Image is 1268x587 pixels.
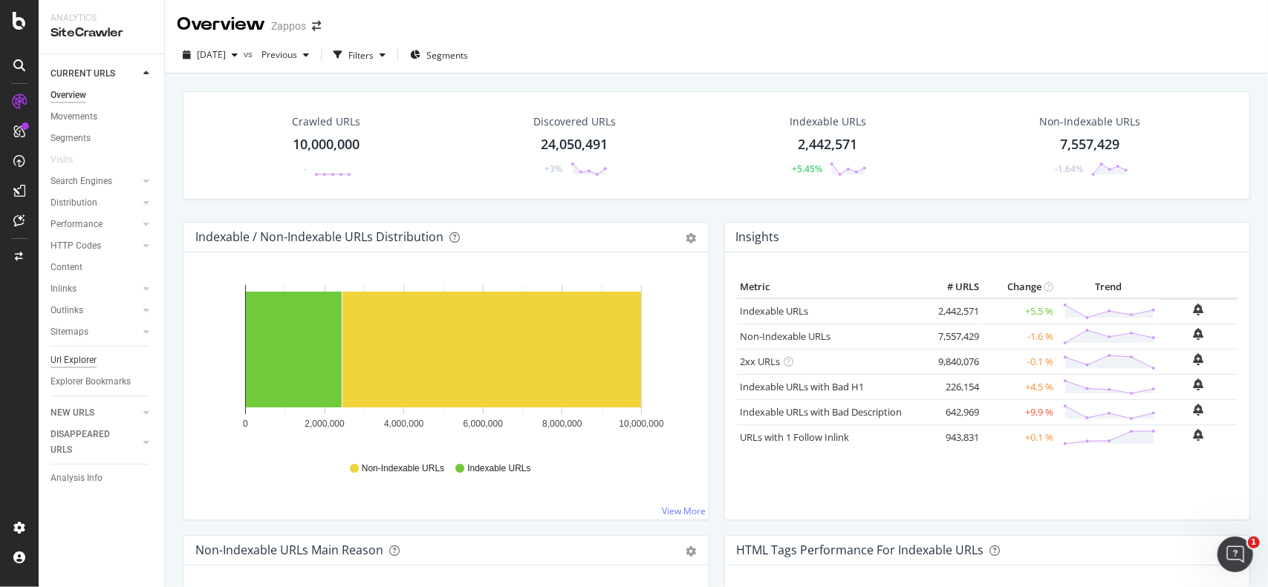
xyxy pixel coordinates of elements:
[51,352,154,368] a: Url Explorer
[51,131,91,146] div: Segments
[924,374,983,399] td: 226,154
[51,281,77,297] div: Inlinks
[737,542,984,557] div: HTML Tags Performance for Indexable URLs
[924,276,983,298] th: # URLS
[741,405,903,419] a: Indexable URLs with Bad Description
[1194,353,1204,365] div: bell-plus
[293,135,360,154] div: 10,000,000
[348,49,374,62] div: Filters
[741,304,809,318] a: Indexable URLs
[51,88,154,103] a: Overview
[663,505,706,517] a: View More
[51,174,112,189] div: Search Engines
[197,48,226,61] span: 2025 Sep. 22nd
[51,152,73,168] div: Visits
[51,238,139,254] a: HTTP Codes
[243,419,248,429] text: 0
[983,324,1058,349] td: -1.6 %
[177,43,244,67] button: [DATE]
[51,12,152,24] div: Analytics
[51,152,88,168] a: Visits
[1248,537,1260,548] span: 1
[51,260,154,275] a: Content
[292,114,360,129] div: Crawled URLs
[51,195,97,211] div: Distribution
[51,374,154,390] a: Explorer Bookmarks
[983,298,1058,324] td: +5.5 %
[51,303,139,318] a: Outlinks
[792,163,822,175] div: +5.45%
[542,419,582,429] text: 8,000,000
[51,66,139,82] a: CURRENT URLS
[1194,404,1204,416] div: bell-plus
[1194,328,1204,340] div: bell-plus
[51,66,115,82] div: CURRENT URLS
[741,430,850,444] a: URLs with 1 Follow Inlink
[924,324,983,349] td: 7,557,429
[51,405,94,421] div: NEW URLS
[1217,537,1253,572] iframe: Intercom live chat
[51,195,139,211] a: Distribution
[741,380,865,393] a: Indexable URLs with Bad H1
[686,546,697,557] div: gear
[51,374,131,390] div: Explorer Bookmarks
[256,48,297,61] span: Previous
[1194,429,1204,441] div: bell-plus
[51,303,83,318] div: Outlinks
[983,349,1058,374] td: -0.1 %
[362,462,444,475] span: Non-Indexable URLs
[924,424,983,450] td: 943,831
[51,217,103,232] div: Performance
[983,399,1058,424] td: +9.9 %
[790,114,866,129] div: Indexable URLs
[1194,304,1204,315] div: bell-plus
[51,470,103,486] div: Analysis Info
[51,427,139,458] a: DISAPPEARED URLS
[304,163,307,175] div: -
[256,43,315,67] button: Previous
[51,109,154,125] a: Movements
[686,233,697,243] div: gear
[51,131,154,146] a: Segments
[619,419,663,429] text: 10,000,000
[384,419,424,429] text: 4,000,000
[1061,135,1120,154] div: 7,557,429
[305,419,345,429] text: 2,000,000
[426,49,468,62] span: Segments
[51,352,97,368] div: Url Explorer
[741,329,831,343] a: Non-Indexable URLs
[51,405,139,421] a: NEW URLS
[924,298,983,324] td: 2,442,571
[404,43,474,67] button: Segments
[328,43,391,67] button: Filters
[741,355,781,368] a: 2xx URLs
[51,24,152,42] div: SiteCrawler
[244,47,256,60] span: vs
[798,135,857,154] div: 2,442,571
[271,19,306,33] div: Zappos
[312,21,321,31] div: arrow-right-arrow-left
[51,260,82,275] div: Content
[51,109,97,125] div: Movements
[51,88,86,103] div: Overview
[924,399,983,424] td: 642,969
[736,227,780,247] h4: Insights
[195,276,692,448] svg: A chart.
[983,276,1058,298] th: Change
[983,424,1058,450] td: +0.1 %
[1056,163,1084,175] div: -1.64%
[545,163,563,175] div: +3%
[177,12,265,37] div: Overview
[195,542,383,557] div: Non-Indexable URLs Main Reason
[51,470,154,486] a: Analysis Info
[467,462,530,475] span: Indexable URLs
[51,427,126,458] div: DISAPPEARED URLS
[1194,378,1204,390] div: bell-plus
[51,324,139,340] a: Sitemaps
[924,349,983,374] td: 9,840,076
[983,374,1058,399] td: +4.5 %
[533,114,616,129] div: Discovered URLs
[51,174,139,189] a: Search Engines
[195,229,443,244] div: Indexable / Non-Indexable URLs Distribution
